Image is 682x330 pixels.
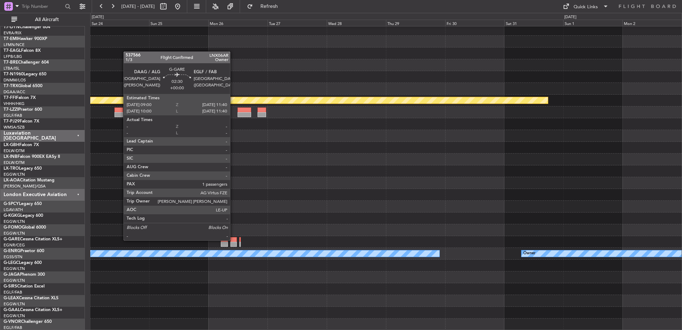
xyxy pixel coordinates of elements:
[4,60,49,65] a: T7-BREChallenger 604
[4,49,41,53] a: T7-EAGLFalcon 8X
[622,20,682,26] div: Mon 2
[4,202,19,206] span: G-SPCY
[574,4,598,11] div: Quick Links
[4,143,19,147] span: LX-GBH
[4,84,42,88] a: T7-TRXGlobal 6500
[4,266,25,271] a: EGGW/LTN
[4,225,46,230] a: G-FOMOGlobal 6000
[4,172,25,177] a: EGGW/LTN
[4,320,21,324] span: G-VNOR
[4,96,36,100] a: T7-FFIFalcon 7X
[4,261,19,265] span: G-LEGC
[4,37,47,41] a: T7-EMIHawker 900XP
[92,14,104,20] div: [DATE]
[4,96,16,100] span: T7-FFI
[268,20,327,26] div: Tue 27
[4,49,21,53] span: T7-EAGL
[4,202,42,206] a: G-SPCYLegacy 650
[4,290,22,295] a: EGLF/FAB
[4,284,17,289] span: G-SIRS
[4,308,20,312] span: G-GAAL
[4,66,20,71] a: LTBA/ISL
[564,14,576,20] div: [DATE]
[121,3,155,10] span: [DATE] - [DATE]
[4,107,18,112] span: T7-LZZI
[4,72,46,76] a: T7-N1960Legacy 650
[4,25,20,29] span: T7-DYN
[19,17,75,22] span: All Aircraft
[149,20,208,26] div: Sun 25
[4,125,25,130] a: WMSA/SZB
[4,84,18,88] span: T7-TRX
[4,308,62,312] a: G-GAALCessna Citation XLS+
[4,249,44,253] a: G-ENRGPraetor 600
[4,272,45,277] a: G-JAGAPhenom 300
[4,242,25,248] a: EGNR/CEG
[559,1,612,12] button: Quick Links
[4,207,23,212] a: LGAV/ATH
[4,296,58,300] a: G-LEAXCessna Citation XLS
[4,219,25,224] a: EGGW/LTN
[208,20,268,26] div: Mon 26
[244,1,286,12] button: Refresh
[386,20,445,26] div: Thu 29
[4,301,25,307] a: EGGW/LTN
[4,249,20,253] span: G-ENRG
[4,148,25,154] a: EDLW/DTM
[4,143,39,147] a: LX-GBHFalcon 7X
[4,101,25,106] a: VHHH/HKG
[4,155,60,159] a: LX-INBFalcon 900EX EASy II
[4,89,25,95] a: DGAA/ACC
[523,248,535,259] div: Owner
[4,184,46,189] a: [PERSON_NAME]/QSA
[4,225,22,230] span: G-FOMO
[4,54,22,59] a: LFPB/LBG
[4,72,24,76] span: T7-N1960
[4,119,39,124] a: T7-PJ29Falcon 7X
[4,272,20,277] span: G-JAGA
[4,313,25,319] a: EGGW/LTN
[90,20,149,26] div: Sat 24
[4,296,19,300] span: G-LEAX
[4,25,50,29] a: T7-DYNChallenger 604
[4,284,45,289] a: G-SIRSCitation Excel
[4,214,20,218] span: G-KGKG
[563,20,622,26] div: Sun 1
[4,320,52,324] a: G-VNORChallenger 650
[4,37,17,41] span: T7-EMI
[4,77,26,83] a: DNMM/LOS
[4,166,42,171] a: LX-TROLegacy 650
[4,107,42,112] a: T7-LZZIPraetor 600
[4,214,43,218] a: G-KGKGLegacy 600
[4,278,25,283] a: EGGW/LTN
[327,20,386,26] div: Wed 28
[4,231,25,236] a: EGGW/LTN
[504,20,564,26] div: Sat 31
[445,20,504,26] div: Fri 30
[4,119,20,124] span: T7-PJ29
[4,42,25,47] a: LFMN/NCE
[4,160,25,165] a: EDLW/DTM
[4,237,20,241] span: G-GARE
[8,14,77,25] button: All Aircraft
[4,30,21,36] a: EVRA/RIX
[4,113,22,118] a: EGLF/FAB
[4,254,22,260] a: EGSS/STN
[4,155,17,159] span: LX-INB
[4,166,19,171] span: LX-TRO
[4,178,55,182] a: LX-AOACitation Mustang
[22,1,63,12] input: Trip Number
[254,4,284,9] span: Refresh
[4,60,18,65] span: T7-BRE
[4,237,62,241] a: G-GARECessna Citation XLS+
[4,178,20,182] span: LX-AOA
[4,261,42,265] a: G-LEGCLegacy 600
